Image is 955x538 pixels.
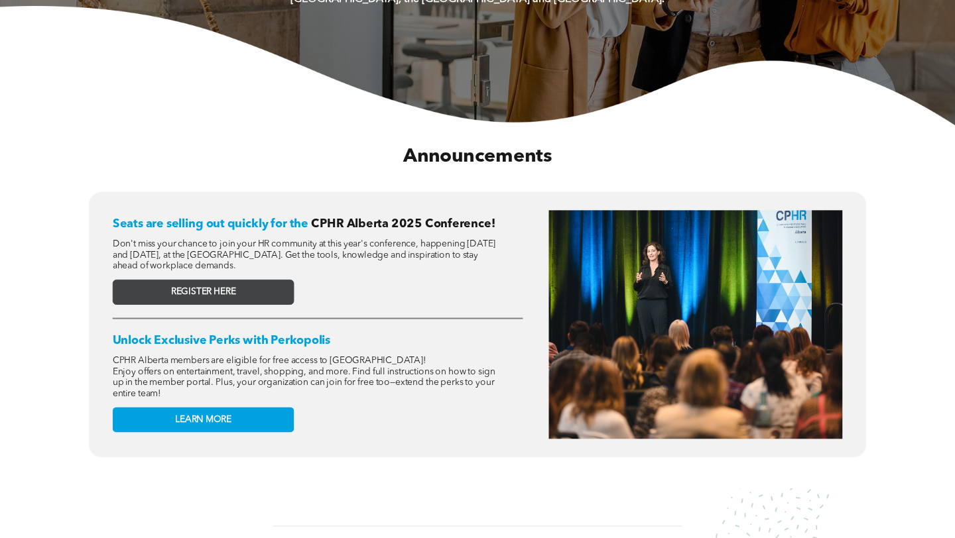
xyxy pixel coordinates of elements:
span: Unlock Exclusive Perks with Perkopolis [113,335,330,347]
span: Seats are selling out quickly for the [113,218,308,230]
span: CPHR Alberta members are eligible for free access to [GEOGRAPHIC_DATA]! [113,356,426,365]
span: CPHR Alberta 2025 Conference! [311,218,495,230]
span: REGISTER HERE [171,286,236,297]
span: Enjoy offers on entertainment, travel, shopping, and more. Find full instructions on how to sign ... [113,366,495,398]
span: Announcements [403,146,552,166]
a: REGISTER HERE [113,280,294,305]
span: LEARN MORE [175,414,231,425]
span: Don't miss your chance to join your HR community at this year's conference, happening [DATE] and ... [113,239,496,270]
a: LEARN MORE [113,407,294,432]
